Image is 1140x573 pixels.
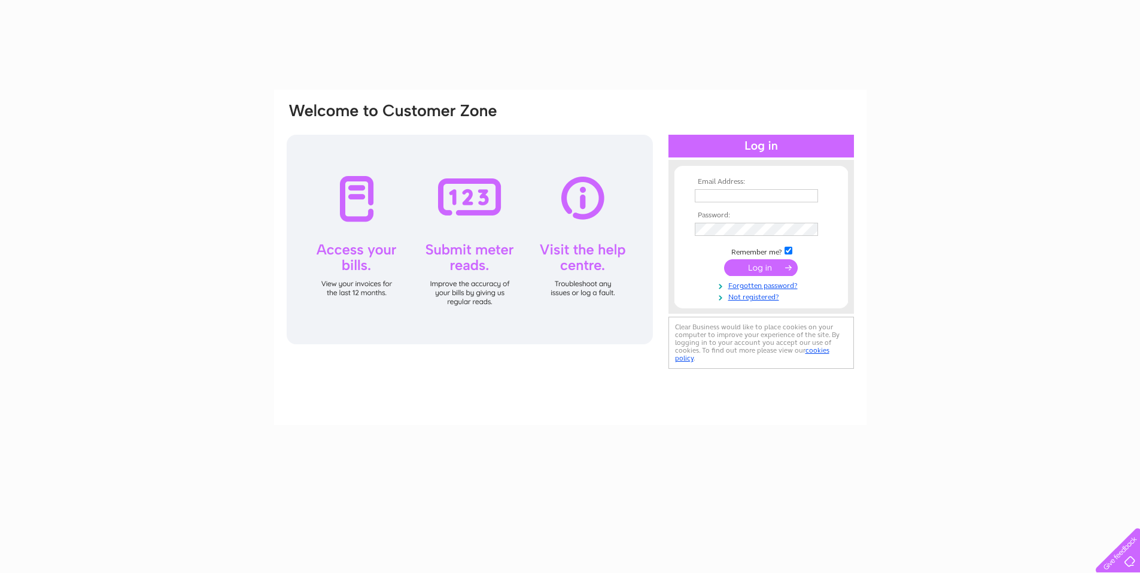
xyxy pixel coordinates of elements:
[724,259,798,276] input: Submit
[675,346,829,362] a: cookies policy
[695,279,831,290] a: Forgotten password?
[695,290,831,302] a: Not registered?
[668,317,854,369] div: Clear Business would like to place cookies on your computer to improve your experience of the sit...
[692,245,831,257] td: Remember me?
[692,211,831,220] th: Password:
[692,178,831,186] th: Email Address:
